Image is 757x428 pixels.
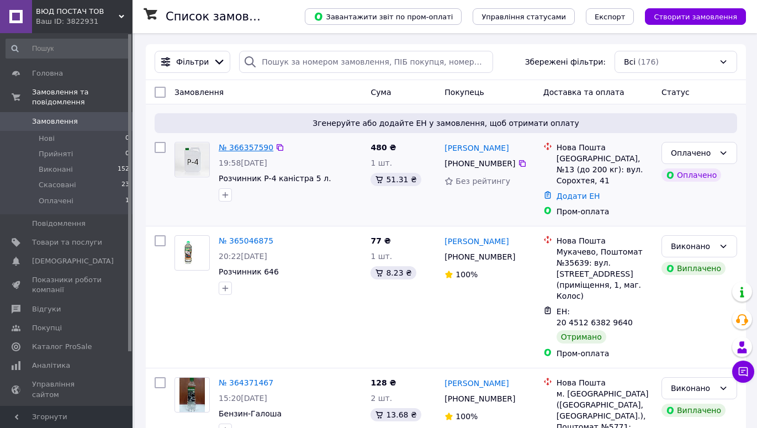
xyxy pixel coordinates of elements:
[125,134,129,144] span: 0
[442,391,517,406] div: [PHONE_NUMBER]
[174,142,210,177] a: Фото товару
[174,235,210,271] a: Фото товару
[32,323,62,333] span: Покупці
[121,180,129,190] span: 23
[32,304,61,314] span: Відгуки
[444,236,509,247] a: [PERSON_NAME]
[32,379,102,399] span: Управління сайтом
[661,262,726,275] div: Виплачено
[219,158,267,167] span: 19:58[DATE]
[671,147,714,159] div: Оплачено
[32,68,63,78] span: Головна
[586,8,634,25] button: Експорт
[654,13,737,21] span: Створити замовлення
[442,249,517,265] div: [PHONE_NUMBER]
[645,8,746,25] button: Створити замовлення
[32,219,86,229] span: Повідомлення
[557,235,653,246] div: Нова Пошта
[166,10,278,23] h1: Список замовлень
[39,180,76,190] span: Скасовані
[39,149,73,159] span: Прийняті
[557,142,653,153] div: Нова Пошта
[179,378,205,412] img: Фото товару
[456,177,510,186] span: Без рейтингу
[370,143,396,152] span: 480 ₴
[32,275,102,295] span: Показники роботи компанії
[370,158,392,167] span: 1 шт.
[370,378,396,387] span: 128 ₴
[39,134,55,144] span: Нові
[638,57,659,66] span: (176)
[219,378,273,387] a: № 364371467
[557,206,653,217] div: Пром-оплата
[444,378,509,389] a: [PERSON_NAME]
[174,377,210,413] a: Фото товару
[32,361,70,371] span: Аналітика
[175,241,209,265] img: Фото товару
[370,236,390,245] span: 77 ₴
[176,56,209,67] span: Фільтри
[661,404,726,417] div: Виплачено
[32,117,78,126] span: Замовлення
[456,270,478,279] span: 100%
[175,143,209,176] img: Фото товару
[557,307,633,327] span: ЕН: 20 4512 6382 9640
[32,87,133,107] span: Замовлення та повідомлення
[370,173,421,186] div: 51.31 ₴
[624,56,636,67] span: Всі
[125,149,129,159] span: 0
[36,7,119,17] span: ВЮД ПОСТАЧ ТОВ
[219,252,267,261] span: 20:22[DATE]
[557,330,606,344] div: Отримано
[39,196,73,206] span: Оплачені
[473,8,575,25] button: Управління статусами
[557,377,653,388] div: Нова Пошта
[370,252,392,261] span: 1 шт.
[671,240,714,252] div: Виконано
[32,237,102,247] span: Товари та послуги
[370,88,391,97] span: Cума
[370,394,392,403] span: 2 шт.
[595,13,626,21] span: Експорт
[219,143,273,152] a: № 366357590
[125,196,129,206] span: 1
[159,118,733,129] span: Згенеруйте або додайте ЕН у замовлення, щоб отримати оплату
[305,8,462,25] button: Завантажити звіт по пром-оплаті
[444,142,509,154] a: [PERSON_NAME]
[219,236,273,245] a: № 365046875
[36,17,133,27] div: Ваш ID: 3822931
[444,88,484,97] span: Покупець
[661,168,721,182] div: Оплачено
[543,88,624,97] span: Доставка та оплата
[118,165,129,175] span: 152
[239,51,493,73] input: Пошук за номером замовлення, ПІБ покупця, номером телефону, Email, номером накладної
[557,153,653,186] div: [GEOGRAPHIC_DATA], №13 (до 200 кг): вул. Сорохтея, 41
[370,266,416,279] div: 8.23 ₴
[39,165,73,175] span: Виконані
[442,156,517,171] div: [PHONE_NUMBER]
[732,361,754,383] button: Чат з покупцем
[219,174,331,183] a: Розчинник Р-4 каністра 5 л.
[370,408,421,421] div: 13.68 ₴
[219,267,279,276] a: Розчинник 646
[314,12,453,22] span: Завантажити звіт по пром-оплаті
[557,246,653,302] div: Мукачево, Поштомат №35639: вул. [STREET_ADDRESS] (приміщення, 1, маг. Колос)
[661,88,690,97] span: Статус
[557,348,653,359] div: Пром-оплата
[32,256,114,266] span: [DEMOGRAPHIC_DATA]
[6,39,130,59] input: Пошук
[32,342,92,352] span: Каталог ProSale
[219,394,267,403] span: 15:20[DATE]
[456,412,478,421] span: 100%
[219,409,282,418] a: Бензин-Галоша
[174,88,224,97] span: Замовлення
[634,12,746,20] a: Створити замовлення
[525,56,606,67] span: Збережені фільтри:
[557,192,600,200] a: Додати ЕН
[671,382,714,394] div: Виконано
[481,13,566,21] span: Управління статусами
